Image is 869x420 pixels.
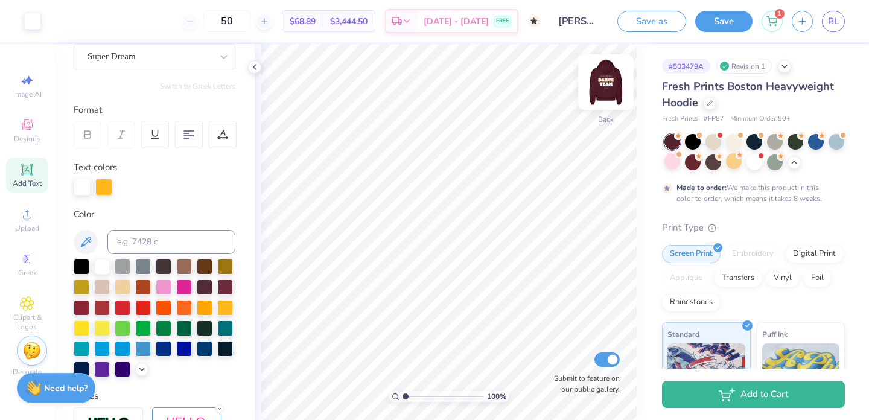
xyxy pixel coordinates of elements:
div: Digital Print [785,245,844,263]
img: Back [582,58,630,106]
span: $68.89 [290,15,316,28]
div: Styles [74,389,235,403]
span: Fresh Prints [662,114,698,124]
div: Print Type [662,221,845,235]
span: 100 % [487,391,506,402]
div: We make this product in this color to order, which means it takes 8 weeks. [676,182,825,204]
span: Greek [18,268,37,278]
div: Color [74,208,235,221]
input: – – [203,10,250,32]
button: Add to Cart [662,381,845,408]
button: Save [695,11,753,32]
div: Applique [662,269,710,287]
span: Add Text [13,179,42,188]
strong: Need help? [44,383,88,394]
a: BL [822,11,845,32]
span: Standard [667,328,699,340]
div: Transfers [714,269,762,287]
button: Save as [617,11,686,32]
div: Format [74,103,237,117]
div: # 503479A [662,59,710,74]
strong: Made to order: [676,183,727,192]
span: FREE [496,17,509,25]
label: Text colors [74,161,117,174]
span: Decorate [13,367,42,377]
input: Untitled Design [549,9,608,33]
span: [DATE] - [DATE] [424,15,489,28]
div: Rhinestones [662,293,721,311]
span: # FP87 [704,114,724,124]
span: Image AI [13,89,42,99]
input: e.g. 7428 c [107,230,235,254]
span: Clipart & logos [6,313,48,332]
div: Revision 1 [716,59,772,74]
button: Switch to Greek Letters [160,81,235,91]
span: BL [828,14,839,28]
span: 1 [775,9,785,19]
span: Designs [14,134,40,144]
div: Foil [803,269,832,287]
span: Upload [15,223,39,233]
img: Standard [667,343,745,404]
div: Screen Print [662,245,721,263]
label: Submit to feature on our public gallery. [547,373,620,395]
span: Puff Ink [762,328,788,340]
div: Back [598,114,614,125]
span: Minimum Order: 50 + [730,114,791,124]
img: Puff Ink [762,343,840,404]
div: Vinyl [766,269,800,287]
div: Embroidery [724,245,781,263]
span: Fresh Prints Boston Heavyweight Hoodie [662,79,834,110]
span: $3,444.50 [330,15,368,28]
